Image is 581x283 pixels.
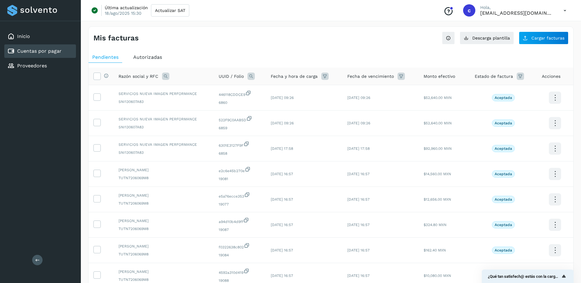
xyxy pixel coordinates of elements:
[155,8,185,13] span: Actualizar SAT
[347,146,370,151] span: [DATE] 17:58
[347,121,370,125] span: [DATE] 09:26
[219,125,261,131] span: 6859
[119,91,209,96] span: SERVICIOS NUEVA IMAGEN PERFORMANCE
[347,274,370,278] span: [DATE] 16:57
[219,227,261,232] span: 19087
[119,251,209,257] span: TUTN7206069M8
[347,73,394,80] span: Fecha de vencimiento
[17,48,62,54] a: Cuentas por pagar
[219,243,261,250] span: f0322638c802
[347,172,370,176] span: [DATE] 16:57
[480,10,554,16] p: cxp@53cargo.com
[219,217,261,225] span: a94d10b4d9ff
[119,243,209,249] span: [PERSON_NAME]
[480,5,554,10] p: Hola,
[219,100,261,105] span: 6860
[495,146,512,151] p: Aceptada
[488,274,560,279] span: ¿Qué tan satisfech@ estás con la carga de tus facturas?
[488,273,568,280] button: Mostrar encuesta - ¿Qué tan satisfech@ estás con la carga de tus facturas?
[119,116,209,122] span: SERVICIOS NUEVA IMAGEN PERFORMANCE
[531,36,564,40] span: Cargar facturas
[495,96,512,100] p: Aceptada
[119,193,209,198] span: [PERSON_NAME]
[271,197,293,202] span: [DATE] 16:57
[347,248,370,252] span: [DATE] 16:57
[219,115,261,123] span: 522F9C0AAB5D
[219,252,261,258] span: 19084
[119,167,209,173] span: [PERSON_NAME]
[424,197,451,202] span: $12,656.00 MXN
[271,73,318,80] span: Fecha y hora de carga
[519,32,568,44] button: Cargar facturas
[542,73,560,80] span: Acciones
[495,197,512,202] p: Aceptada
[495,248,512,252] p: Aceptada
[133,54,162,60] span: Autorizadas
[495,172,512,176] p: Aceptada
[4,44,76,58] div: Cuentas por pagar
[271,172,293,176] span: [DATE] 16:57
[424,223,447,227] span: $324.80 MXN
[495,223,512,227] p: Aceptada
[119,175,209,181] span: TUTN7206069M8
[93,34,139,43] h4: Mis facturas
[119,269,209,274] span: [PERSON_NAME]
[347,197,370,202] span: [DATE] 16:57
[4,59,76,73] div: Proveedores
[472,36,510,40] span: Descarga plantilla
[219,73,244,80] span: UUID / Folio
[219,141,261,148] span: 6301E3127F9F
[271,146,293,151] span: [DATE] 17:58
[119,99,209,104] span: SNI130607A83
[271,274,293,278] span: [DATE] 16:57
[347,223,370,227] span: [DATE] 16:57
[92,54,119,60] span: Pendientes
[119,142,209,147] span: SERVICIOS NUEVA IMAGEN PERFORMANCE
[119,73,158,80] span: Razón social y RFC
[424,146,452,151] span: $92,960.00 MXN
[424,248,446,252] span: $162.40 MXN
[475,73,513,80] span: Estado de factura
[424,73,455,80] span: Monto efectivo
[119,150,209,155] span: SNI130607A83
[460,32,514,44] button: Descarga plantilla
[219,90,261,97] span: 446118CDDCE9
[17,33,30,39] a: Inicio
[105,5,148,10] p: Última actualización
[347,96,370,100] span: [DATE] 09:26
[119,218,209,224] span: [PERSON_NAME]
[219,202,261,207] span: 19077
[271,96,294,100] span: [DATE] 09:26
[424,96,452,100] span: $52,640.00 MXN
[119,124,209,130] span: SNI130607A83
[151,4,189,17] button: Actualizar SAT
[271,121,294,125] span: [DATE] 09:26
[119,201,209,206] span: TUTN7206069M8
[119,277,209,282] span: TUTN7206069M8
[219,151,261,156] span: 6858
[17,63,47,69] a: Proveedores
[119,226,209,232] span: TUTN7206069M8
[271,223,293,227] span: [DATE] 16:57
[219,176,261,182] span: 19081
[4,30,76,43] div: Inicio
[495,121,512,125] p: Aceptada
[219,166,261,174] span: e2c6e45b270e
[219,268,261,275] span: 4592a310d419
[105,10,141,16] p: 18/ago/2025 15:30
[271,248,293,252] span: [DATE] 16:57
[424,121,452,125] span: $52,640.00 MXN
[219,192,261,199] span: e5a76ecce353
[424,172,451,176] span: $14,560.00 MXN
[424,274,451,278] span: $10,080.00 MXN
